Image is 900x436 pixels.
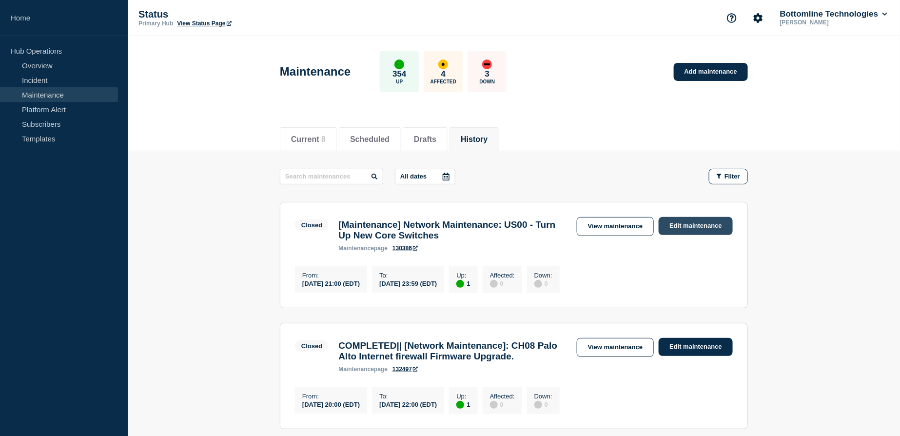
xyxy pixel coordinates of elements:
h1: Maintenance [280,65,351,79]
p: To : [379,393,437,400]
span: maintenance [338,366,374,373]
span: Filter [724,173,740,180]
button: Scheduled [350,135,390,144]
div: [DATE] 20:00 (EDT) [302,400,360,408]
p: Up [396,79,403,84]
div: up [394,59,404,69]
p: To : [379,272,437,279]
span: maintenance [338,245,374,252]
a: View Status Page [177,20,231,27]
p: Down : [534,272,552,279]
p: Down : [534,393,552,400]
p: page [338,366,388,373]
a: 130386 [392,245,418,252]
button: History [461,135,488,144]
p: 354 [392,69,406,79]
p: From : [302,393,360,400]
a: Edit maintenance [659,217,733,235]
button: Bottomline Technologies [778,9,889,19]
a: Add maintenance [674,63,748,81]
p: Up : [456,272,470,279]
p: Affected [430,79,456,84]
div: [DATE] 21:00 (EDT) [302,279,360,287]
p: Up : [456,393,470,400]
div: [DATE] 23:59 (EDT) [379,279,437,287]
div: disabled [534,401,542,409]
div: 0 [534,279,552,288]
button: Filter [709,169,748,184]
h3: COMPLETED|| [Network Maintenance]: CH08 Palo Alto Internet firewall Firmware Upgrade. [338,340,567,362]
p: Primary Hub [138,20,173,27]
p: From : [302,272,360,279]
p: All dates [400,173,427,180]
p: [PERSON_NAME] [778,19,880,26]
div: 1 [456,279,470,288]
span: 8 [321,135,326,143]
div: 0 [490,279,515,288]
p: 3 [485,69,489,79]
p: Down [480,79,495,84]
div: 1 [456,400,470,409]
p: page [338,245,388,252]
a: 132497 [392,366,418,373]
a: Edit maintenance [659,338,733,356]
a: View maintenance [577,338,654,357]
p: Status [138,9,333,20]
div: disabled [490,280,498,288]
div: up [456,401,464,409]
div: Closed [301,342,322,350]
div: disabled [534,280,542,288]
div: affected [438,59,448,69]
button: All dates [395,169,455,184]
div: down [482,59,492,69]
h3: [Maintenance] Network Maintenance: US00 - Turn Up New Core Switches [338,219,567,241]
button: Current 8 [291,135,326,144]
p: Affected : [490,393,515,400]
div: [DATE] 22:00 (EDT) [379,400,437,408]
div: up [456,280,464,288]
div: Closed [301,221,322,229]
p: Affected : [490,272,515,279]
div: 0 [534,400,552,409]
input: Search maintenances [280,169,383,184]
button: Support [722,8,742,28]
button: Drafts [414,135,436,144]
a: View maintenance [577,217,654,236]
div: 0 [490,400,515,409]
div: disabled [490,401,498,409]
button: Account settings [748,8,768,28]
p: 4 [441,69,446,79]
